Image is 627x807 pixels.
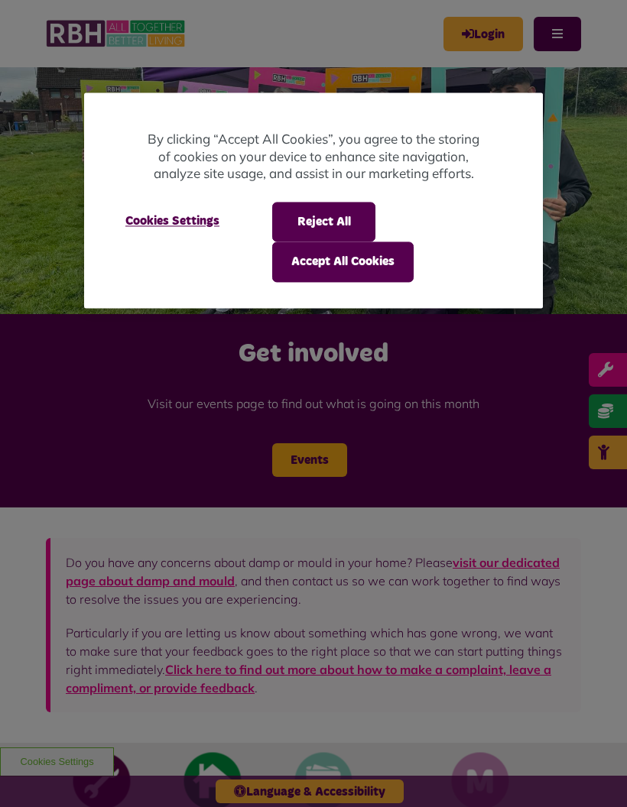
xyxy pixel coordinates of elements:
div: Cookie banner [84,93,543,308]
button: Reject All [272,202,375,241]
button: Cookies Settings [107,202,238,240]
div: Privacy [84,93,543,308]
button: Accept All Cookies [272,242,414,282]
p: By clicking “Accept All Cookies”, you agree to the storing of cookies on your device to enhance s... [145,131,482,183]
